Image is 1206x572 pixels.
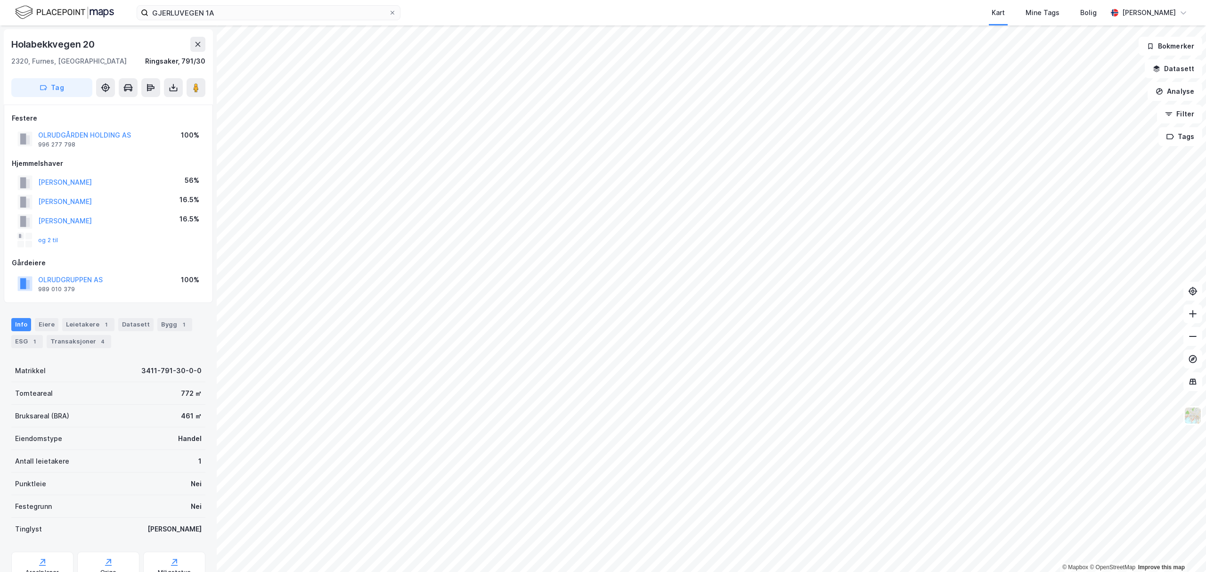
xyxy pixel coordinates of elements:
[11,37,97,52] div: Holabekkvegen 20
[11,56,127,67] div: 2320, Furnes, [GEOGRAPHIC_DATA]
[15,410,69,422] div: Bruksareal (BRA)
[1139,37,1202,56] button: Bokmerker
[1148,82,1202,101] button: Analyse
[1184,407,1202,425] img: Z
[198,456,202,467] div: 1
[118,318,154,331] div: Datasett
[1122,7,1176,18] div: [PERSON_NAME]
[15,523,42,535] div: Tinglyst
[15,365,46,376] div: Matrikkel
[191,501,202,512] div: Nei
[178,433,202,444] div: Handel
[157,318,192,331] div: Bygg
[181,388,202,399] div: 772 ㎡
[15,388,53,399] div: Tomteareal
[11,335,43,348] div: ESG
[15,4,114,21] img: logo.f888ab2527a4732fd821a326f86c7f29.svg
[12,113,205,124] div: Festere
[1080,7,1097,18] div: Bolig
[147,523,202,535] div: [PERSON_NAME]
[179,213,199,225] div: 16.5%
[181,130,199,141] div: 100%
[179,320,188,329] div: 1
[191,478,202,490] div: Nei
[62,318,114,331] div: Leietakere
[15,501,52,512] div: Festegrunn
[141,365,202,376] div: 3411-791-30-0-0
[47,335,111,348] div: Transaksjoner
[1157,105,1202,123] button: Filter
[181,410,202,422] div: 461 ㎡
[101,320,111,329] div: 1
[12,158,205,169] div: Hjemmelshaver
[1026,7,1059,18] div: Mine Tags
[181,274,199,286] div: 100%
[179,194,199,205] div: 16.5%
[1145,59,1202,78] button: Datasett
[38,286,75,293] div: 989 010 379
[1062,564,1088,571] a: Mapbox
[1159,527,1206,572] div: Kontrollprogram for chat
[15,433,62,444] div: Eiendomstype
[30,337,39,346] div: 1
[1138,564,1185,571] a: Improve this map
[148,6,389,20] input: Søk på adresse, matrikkel, gårdeiere, leietakere eller personer
[15,456,69,467] div: Antall leietakere
[98,337,107,346] div: 4
[11,318,31,331] div: Info
[35,318,58,331] div: Eiere
[15,478,46,490] div: Punktleie
[1090,564,1135,571] a: OpenStreetMap
[11,78,92,97] button: Tag
[1158,127,1202,146] button: Tags
[38,141,75,148] div: 996 277 798
[12,257,205,269] div: Gårdeiere
[185,175,199,186] div: 56%
[992,7,1005,18] div: Kart
[1159,527,1206,572] iframe: Chat Widget
[145,56,205,67] div: Ringsaker, 791/30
